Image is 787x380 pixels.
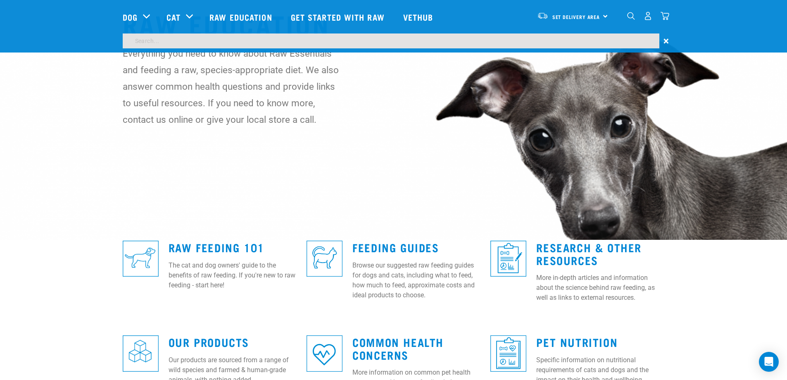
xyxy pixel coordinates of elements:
[395,0,444,33] a: Vethub
[759,352,779,372] div: Open Intercom Messenger
[552,15,600,18] span: Set Delivery Area
[536,339,618,345] a: Pet Nutrition
[169,339,249,345] a: Our Products
[166,11,181,23] a: Cat
[283,0,395,33] a: Get started with Raw
[663,33,669,48] span: ×
[123,241,159,277] img: re-icons-dog3-sq-blue.png
[169,261,297,290] p: The cat and dog owners' guide to the benefits of raw feeding. If you're new to raw feeding - star...
[169,244,264,250] a: Raw Feeding 101
[352,244,439,250] a: Feeding Guides
[123,33,659,48] input: Search...
[537,12,548,19] img: van-moving.png
[536,273,664,303] p: More in-depth articles and information about the science behind raw feeding, as well as links to ...
[536,244,642,263] a: Research & Other Resources
[352,261,480,300] p: Browse our suggested raw feeding guides for dogs and cats, including what to feed, how much to fe...
[123,11,138,23] a: Dog
[307,241,342,277] img: re-icons-cat2-sq-blue.png
[490,335,526,371] img: re-icons-healthcheck3-sq-blue.png
[661,12,669,20] img: home-icon@2x.png
[644,12,652,20] img: user.png
[627,12,635,20] img: home-icon-1@2x.png
[123,335,159,371] img: re-icons-cubes2-sq-blue.png
[307,335,342,371] img: re-icons-heart-sq-blue.png
[201,0,282,33] a: Raw Education
[123,45,340,128] p: Everything you need to know about Raw Essentials and feeding a raw, species-appropriate diet. We ...
[352,339,444,358] a: Common Health Concerns
[490,241,526,277] img: re-icons-healthcheck1-sq-blue.png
